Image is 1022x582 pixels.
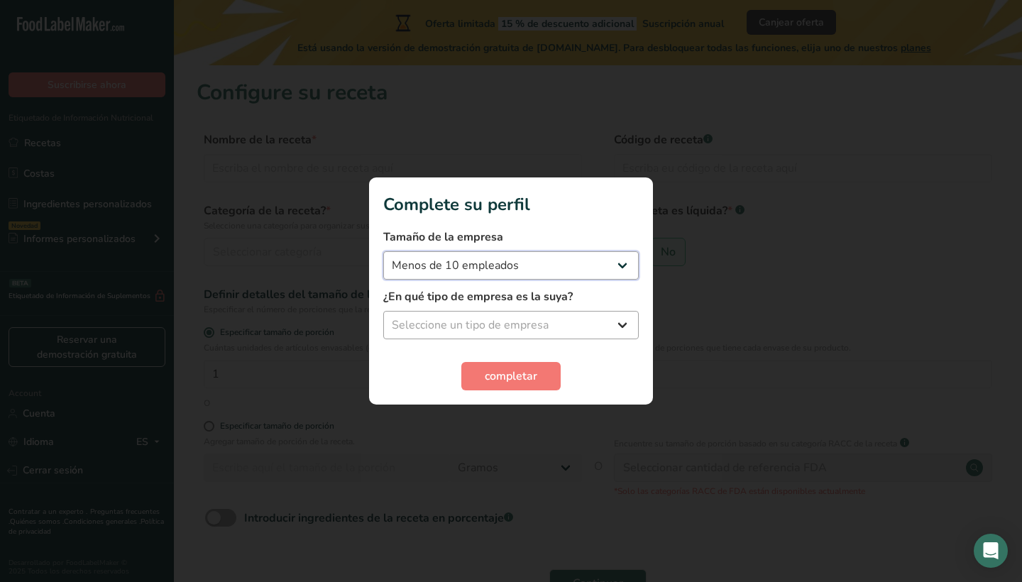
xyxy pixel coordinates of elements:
div: Open Intercom Messenger [974,534,1008,568]
label: Tamaño de la empresa [383,229,639,246]
button: completar [461,362,561,390]
label: ¿En qué tipo de empresa es la suya? [383,288,639,305]
span: completar [485,368,537,385]
h1: Complete su perfil [383,192,639,217]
